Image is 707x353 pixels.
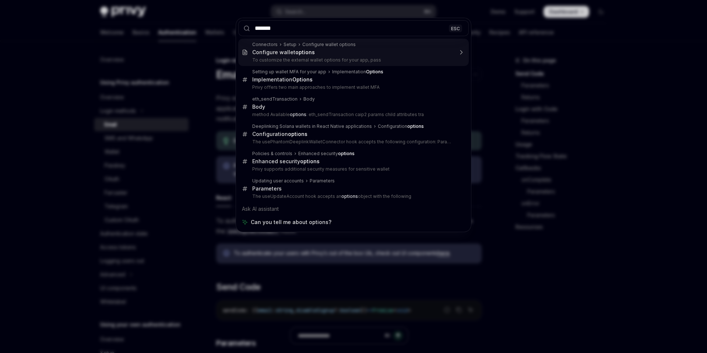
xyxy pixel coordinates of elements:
div: Parameters [252,185,282,192]
div: Configuration [252,131,307,137]
div: Implementation [332,69,383,75]
div: Setting up wallet MFA for your app [252,69,326,75]
div: Enhanced security [252,158,320,165]
b: options [407,123,424,129]
b: options [288,131,307,137]
p: method Available : eth_sendTransaction caip2 params child attributes tra [252,112,453,118]
span: Can you tell me about options? [251,219,331,226]
div: ESC [449,24,462,32]
div: Connectors [252,42,278,48]
b: Options [366,69,383,74]
div: Body [303,96,315,102]
div: Parameters [310,178,335,184]
div: Ask AI assistant [238,202,469,216]
p: To customize the external wallet options for your app, pass [252,57,453,63]
b: options [338,151,355,156]
b: options [300,158,320,164]
div: eth_sendTransaction [252,96,298,102]
b: options [295,49,315,55]
div: Setup [284,42,296,48]
div: Configure wallet [252,49,315,56]
p: The useUpdateAccount hook accepts an object with the following [252,193,453,199]
div: Configure wallet options [302,42,356,48]
b: options [290,112,306,117]
div: Body [252,104,265,110]
div: Enhanced security [298,151,355,157]
b: options [341,193,358,199]
b: Options [292,76,313,83]
div: Configuration [378,123,424,129]
div: Updating user accounts [252,178,304,184]
p: The usePhantomDeeplinkWalletConnector hook accepts the following configuration: Parameter Type [252,139,453,145]
p: Privy supports additional security measures for sensitive wallet [252,166,453,172]
div: Implementation [252,76,313,83]
p: Privy offers two main approaches to implement wallet MFA [252,84,453,90]
div: Policies & controls [252,151,292,157]
div: Deeplinking Solana wallets in React Native applications [252,123,372,129]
